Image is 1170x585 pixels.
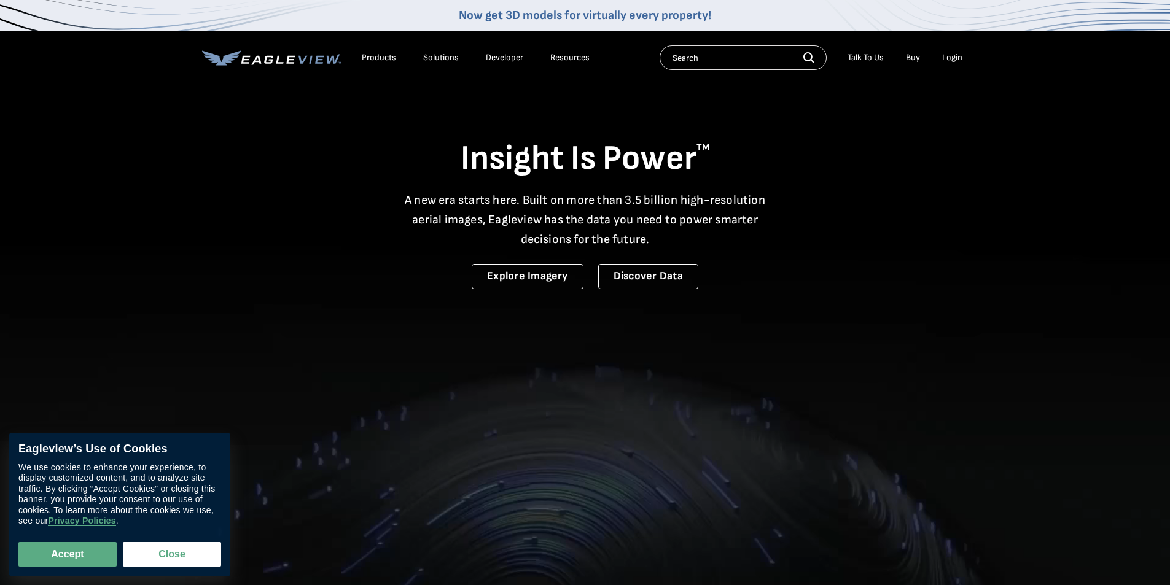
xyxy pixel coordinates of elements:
[459,8,711,23] a: Now get 3D models for virtually every property!
[18,462,221,527] div: We use cookies to enhance your experience, to display customized content, and to analyze site tra...
[48,516,115,527] a: Privacy Policies
[942,52,962,63] div: Login
[362,52,396,63] div: Products
[397,190,773,249] p: A new era starts here. Built on more than 3.5 billion high-resolution aerial images, Eagleview ha...
[906,52,920,63] a: Buy
[202,138,969,180] h1: Insight Is Power
[472,264,583,289] a: Explore Imagery
[18,542,117,567] button: Accept
[123,542,221,567] button: Close
[696,142,710,153] sup: TM
[598,264,698,289] a: Discover Data
[660,45,827,70] input: Search
[423,52,459,63] div: Solutions
[848,52,884,63] div: Talk To Us
[18,443,221,456] div: Eagleview’s Use of Cookies
[486,52,523,63] a: Developer
[550,52,590,63] div: Resources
